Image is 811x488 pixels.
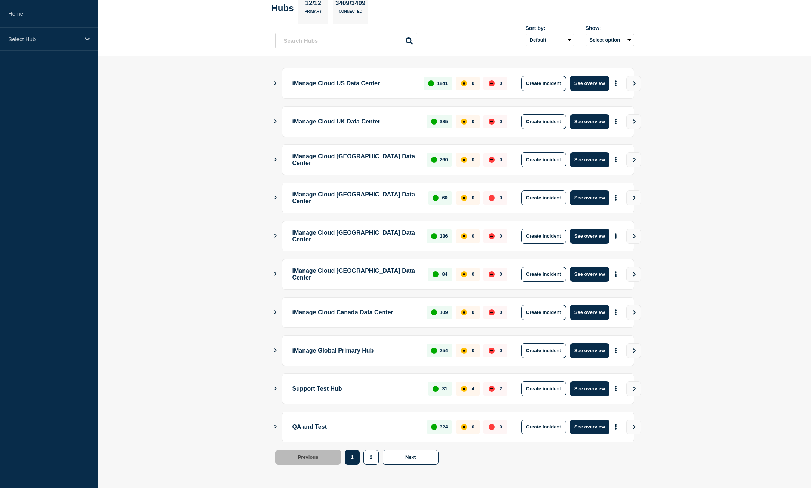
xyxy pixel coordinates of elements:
[440,424,448,430] p: 324
[500,233,502,239] p: 0
[274,271,277,277] button: Show Connected Hubs
[611,229,621,243] button: More actions
[472,386,474,391] p: 4
[521,343,566,358] button: Create incident
[442,386,447,391] p: 31
[570,381,609,396] button: See overview
[292,267,420,282] p: iManage Cloud [GEOGRAPHIC_DATA] Data Center
[363,450,379,465] button: 2
[461,348,467,354] div: affected
[500,424,502,430] p: 0
[274,80,277,86] button: Show Connected Hubs
[521,267,566,282] button: Create incident
[570,190,609,205] button: See overview
[274,348,277,353] button: Show Connected Hubs
[298,454,319,460] span: Previous
[570,343,609,358] button: See overview
[500,309,502,315] p: 0
[611,267,621,281] button: More actions
[292,114,418,129] p: iManage Cloud UK Data Center
[500,119,502,124] p: 0
[570,420,609,434] button: See overview
[292,190,420,205] p: iManage Cloud [GEOGRAPHIC_DATA] Data Center
[428,80,434,86] div: up
[611,191,621,205] button: More actions
[626,76,641,91] button: View
[472,157,474,162] p: 0
[472,119,474,124] p: 0
[461,157,467,163] div: affected
[274,233,277,239] button: Show Connected Hubs
[274,157,277,162] button: Show Connected Hubs
[440,309,448,315] p: 109
[472,195,474,201] p: 0
[521,229,566,244] button: Create incident
[292,76,416,91] p: iManage Cloud US Data Center
[626,114,641,129] button: View
[472,309,474,315] p: 0
[626,343,641,358] button: View
[611,305,621,319] button: More actions
[292,420,418,434] p: QA and Test
[461,80,467,86] div: affected
[274,195,277,201] button: Show Connected Hubs
[521,190,566,205] button: Create incident
[500,348,502,353] p: 0
[521,381,566,396] button: Create incident
[275,450,341,465] button: Previous
[570,152,609,167] button: See overview
[626,305,641,320] button: View
[611,344,621,357] button: More actions
[433,195,439,201] div: up
[570,76,609,91] button: See overview
[431,157,437,163] div: up
[521,76,566,91] button: Create incident
[611,115,621,128] button: More actions
[526,25,574,31] div: Sort by:
[433,271,439,277] div: up
[339,9,362,17] p: Connected
[431,424,437,430] div: up
[500,386,502,391] p: 2
[489,348,495,354] div: down
[626,190,641,205] button: View
[461,195,467,201] div: affected
[489,157,495,163] div: down
[275,33,417,48] input: Search Hubs
[611,382,621,396] button: More actions
[611,153,621,167] button: More actions
[472,80,474,86] p: 0
[431,233,437,239] div: up
[586,34,634,46] button: Select option
[626,267,641,282] button: View
[611,76,621,90] button: More actions
[8,36,80,42] p: Select Hub
[442,195,447,201] p: 60
[472,348,474,353] p: 0
[611,420,621,434] button: More actions
[489,195,495,201] div: down
[489,271,495,277] div: down
[274,424,277,430] button: Show Connected Hubs
[305,9,322,17] p: Primary
[431,348,437,354] div: up
[626,152,641,167] button: View
[626,420,641,434] button: View
[586,25,634,31] div: Show:
[437,80,448,86] p: 1841
[405,454,416,460] span: Next
[521,305,566,320] button: Create incident
[500,271,502,277] p: 0
[292,305,418,320] p: iManage Cloud Canada Data Center
[472,424,474,430] p: 0
[433,386,439,392] div: up
[271,3,294,13] h2: Hubs
[292,229,418,244] p: iManage Cloud [GEOGRAPHIC_DATA] Data Center
[292,343,418,358] p: iManage Global Primary Hub
[570,114,609,129] button: See overview
[274,119,277,124] button: Show Connected Hubs
[292,152,418,167] p: iManage Cloud [GEOGRAPHIC_DATA] Data Center
[461,119,467,125] div: affected
[570,229,609,244] button: See overview
[383,450,439,465] button: Next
